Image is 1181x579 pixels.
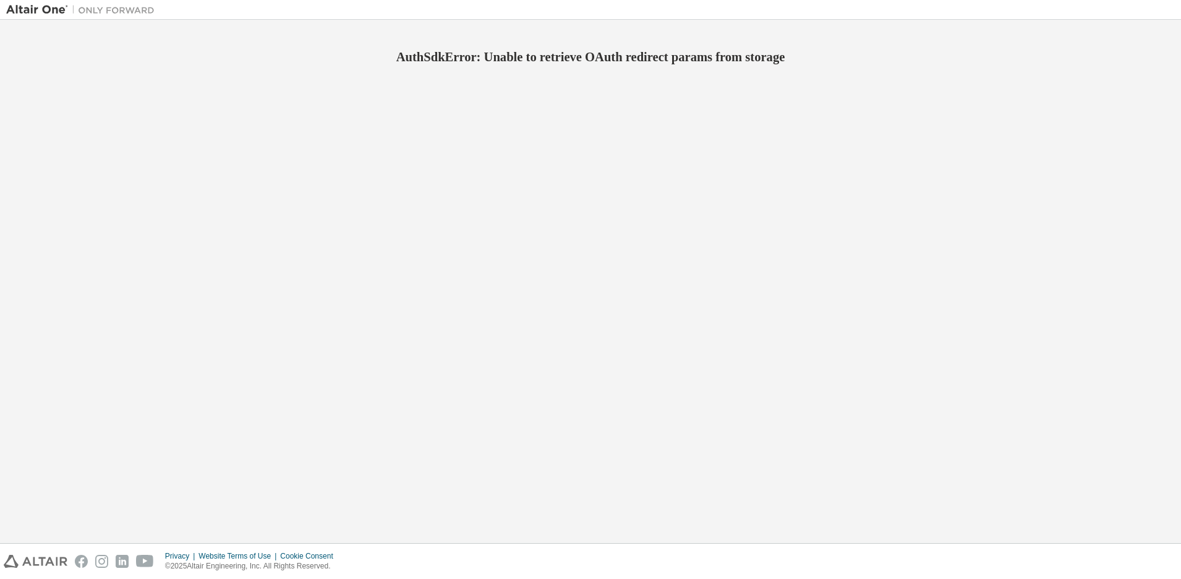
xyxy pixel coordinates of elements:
[75,555,88,568] img: facebook.svg
[280,551,340,561] div: Cookie Consent
[165,561,341,572] p: © 2025 Altair Engineering, Inc. All Rights Reserved.
[4,555,67,568] img: altair_logo.svg
[95,555,108,568] img: instagram.svg
[6,4,161,16] img: Altair One
[116,555,129,568] img: linkedin.svg
[198,551,280,561] div: Website Terms of Use
[165,551,198,561] div: Privacy
[136,555,154,568] img: youtube.svg
[6,49,1175,65] h2: AuthSdkError: Unable to retrieve OAuth redirect params from storage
